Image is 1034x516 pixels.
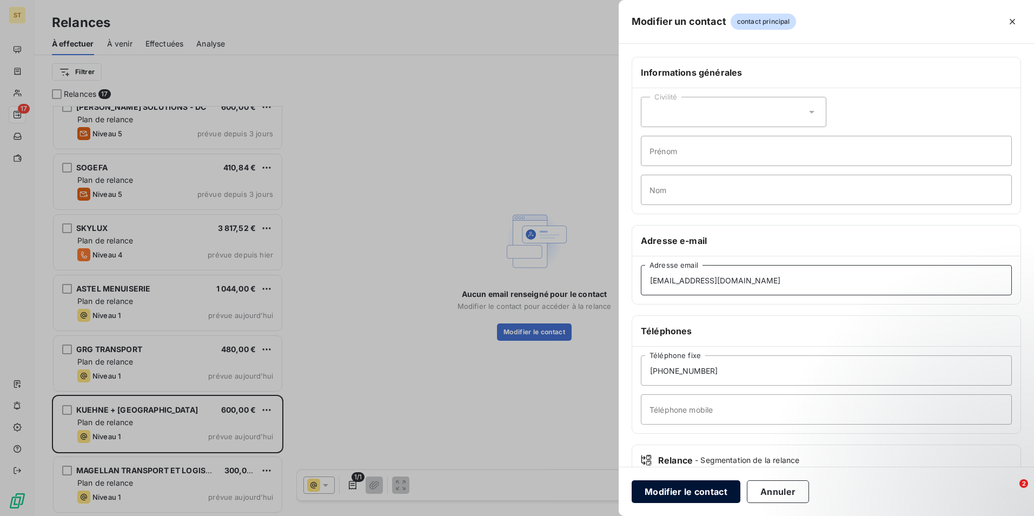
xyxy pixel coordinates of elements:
[641,394,1012,425] input: placeholder
[641,454,1012,467] div: Relance
[641,175,1012,205] input: placeholder
[641,66,1012,79] h6: Informations générales
[641,355,1012,386] input: placeholder
[695,455,799,466] span: - Segmentation de la relance
[632,14,726,29] h5: Modifier un contact
[641,136,1012,166] input: placeholder
[731,14,797,30] span: contact principal
[818,411,1034,487] iframe: Intercom notifications message
[641,325,1012,338] h6: Téléphones
[1019,479,1028,488] span: 2
[747,480,809,503] button: Annuler
[997,479,1023,505] iframe: Intercom live chat
[632,480,740,503] button: Modifier le contact
[641,234,1012,247] h6: Adresse e-mail
[641,265,1012,295] input: placeholder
